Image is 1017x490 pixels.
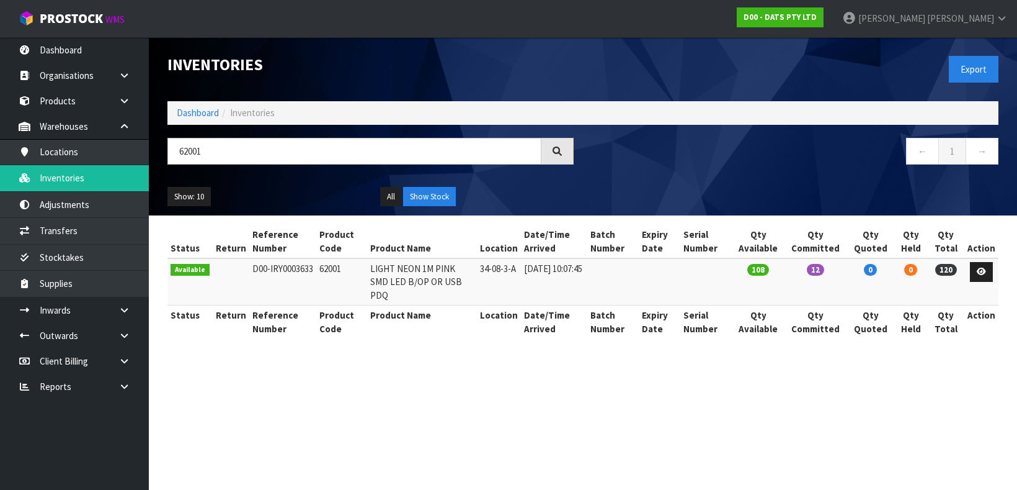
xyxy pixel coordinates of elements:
th: Date/Time Arrived [521,306,587,338]
span: Available [171,264,210,276]
th: Qty Available [732,225,784,258]
th: Reference Number [249,225,316,258]
a: 1 [938,138,966,165]
th: Qty Quoted [846,306,894,338]
th: Date/Time Arrived [521,225,587,258]
span: Inventories [230,107,275,119]
h1: Inventories [167,56,574,74]
a: → [966,138,998,165]
th: Action [964,225,998,258]
button: Export [949,56,998,83]
th: Return [213,306,249,338]
th: Qty Available [732,306,784,338]
th: Expiry Date [639,225,681,258]
img: cube-alt.png [19,11,34,26]
td: LIGHT NEON 1M PINK SMD LED B/OP OR USB PDQ [367,258,477,306]
th: Qty Held [894,306,928,338]
button: Show: 10 [167,187,211,207]
small: WMS [105,14,125,25]
th: Location [477,306,521,338]
th: Location [477,225,521,258]
td: 34-08-3-A [477,258,521,306]
td: [DATE] 10:07:45 [521,258,587,306]
th: Return [213,225,249,258]
th: Status [167,225,213,258]
th: Product Code [316,306,367,338]
button: All [380,187,402,207]
th: Qty Quoted [846,225,894,258]
strong: D00 - DATS PTY LTD [744,12,817,22]
th: Product Name [367,306,477,338]
a: D00 - DATS PTY LTD [737,7,824,27]
span: 108 [747,264,769,276]
a: ← [906,138,939,165]
th: Qty Total [928,306,964,338]
span: 12 [807,264,824,276]
th: Qty Committed [784,225,846,258]
button: Show Stock [403,187,456,207]
input: Search inventories [167,138,541,165]
th: Status [167,306,213,338]
th: Batch Number [587,225,639,258]
span: [PERSON_NAME] [927,12,994,24]
span: 0 [864,264,877,276]
span: 0 [904,264,917,276]
th: Reference Number [249,306,316,338]
a: Dashboard [177,107,219,119]
th: Serial Number [680,306,732,338]
th: Action [964,306,998,338]
th: Qty Held [894,225,928,258]
span: ProStock [40,11,103,27]
th: Batch Number [587,306,639,338]
span: 120 [935,264,957,276]
th: Product Name [367,225,477,258]
th: Qty Total [928,225,964,258]
th: Product Code [316,225,367,258]
span: [PERSON_NAME] [858,12,925,24]
td: D00-IRY0003633 [249,258,316,306]
td: 62001 [316,258,367,306]
th: Qty Committed [784,306,846,338]
th: Serial Number [680,225,732,258]
th: Expiry Date [639,306,681,338]
nav: Page navigation [592,138,998,168]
